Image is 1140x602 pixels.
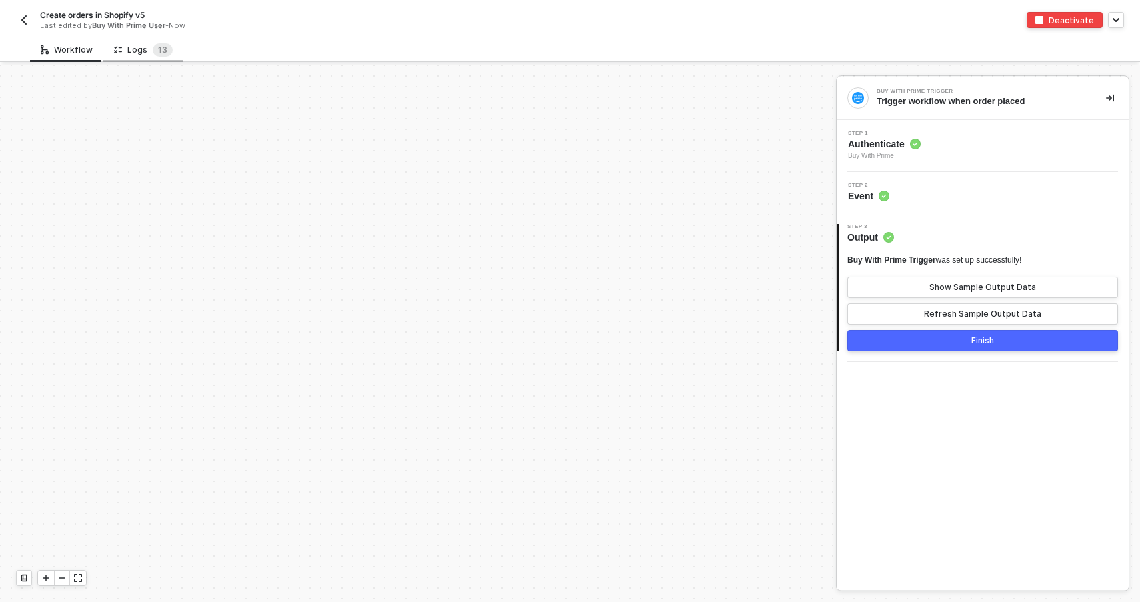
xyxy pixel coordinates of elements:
span: Step 1 [848,131,921,136]
button: deactivateDeactivate [1027,12,1103,28]
span: Authenticate [848,137,921,151]
div: Step 3Output Buy With Prime Triggerwas set up successfully!Show Sample Output DataRefresh Sample ... [837,224,1129,351]
div: Step 1Authenticate Buy With Prime [837,131,1129,161]
div: Show Sample Output Data [929,282,1036,293]
span: icon-collapse-right [1106,94,1114,102]
span: icon-play [42,574,50,582]
div: was set up successfully! [847,255,1021,266]
div: Workflow [41,45,93,55]
span: Output [847,231,894,244]
span: Create orders in Shopify v5 [40,9,145,21]
div: Deactivate [1049,15,1094,26]
span: icon-minus [58,574,66,582]
span: Buy With Prime User [92,21,165,30]
span: Buy With Prime [848,151,921,161]
button: Refresh Sample Output Data [847,303,1118,325]
div: Trigger workflow when order placed [877,95,1085,107]
span: icon-expand [74,574,82,582]
sup: 13 [153,43,173,57]
div: Buy With Prime Trigger [877,89,1077,94]
div: Last edited by - Now [40,21,539,31]
span: 1 [158,45,162,55]
span: Step 2 [848,183,889,188]
button: back [16,12,32,28]
div: Logs [114,43,173,57]
button: Show Sample Output Data [847,277,1118,298]
button: Finish [847,330,1118,351]
span: Event [848,189,889,203]
img: deactivate [1035,16,1043,24]
span: 3 [162,45,167,55]
img: integration-icon [852,92,864,104]
div: Finish [971,335,994,346]
span: Step 3 [847,224,894,229]
img: back [19,15,29,25]
span: Buy With Prime Trigger [847,255,936,265]
div: Refresh Sample Output Data [924,309,1041,319]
